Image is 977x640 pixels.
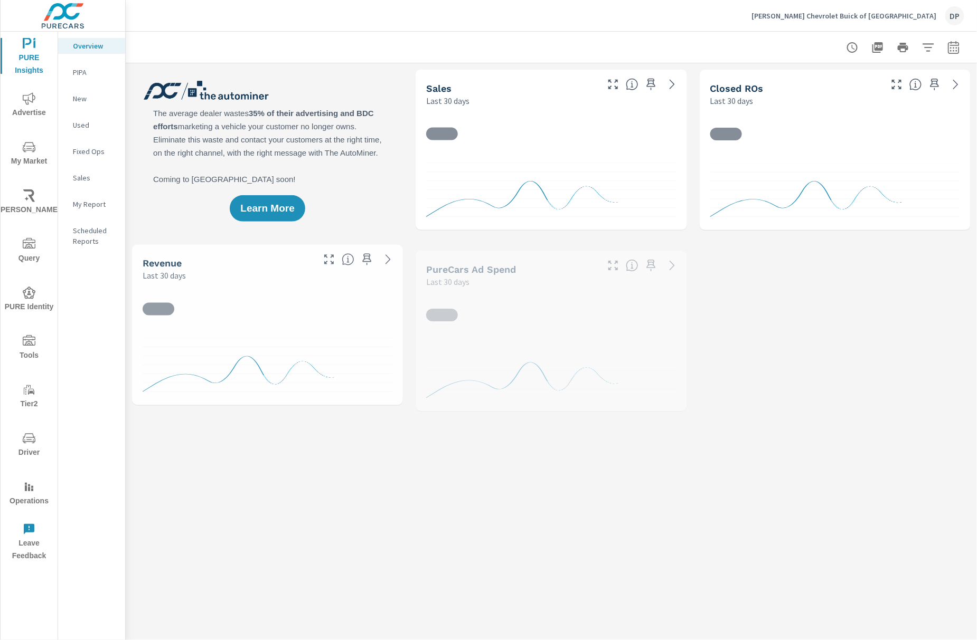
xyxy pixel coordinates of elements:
[58,144,125,159] div: Fixed Ops
[380,251,397,268] a: See more details in report
[4,92,54,119] span: Advertise
[73,225,117,246] p: Scheduled Reports
[1,32,58,566] div: nav menu
[626,259,638,272] span: Total cost of media for all PureCars channels for the selected dealership group over the selected...
[426,264,516,275] h5: PureCars Ad Spend
[58,38,125,54] div: Overview
[4,432,54,459] span: Driver
[58,64,125,80] div: PIPA
[73,199,117,209] p: My Report
[4,523,54,562] span: Leave Feedback
[626,78,638,91] span: Number of vehicles sold by the dealership over the selected date range. [Source: This data is sou...
[643,257,660,274] span: Save this to your personalized report
[643,76,660,93] span: Save this to your personalized report
[947,76,964,93] a: See more details in report
[918,37,939,58] button: Apply Filters
[605,76,622,93] button: Make Fullscreen
[4,189,54,216] span: [PERSON_NAME]
[359,251,375,268] span: Save this to your personalized report
[943,37,964,58] button: Select Date Range
[4,37,54,77] span: PURE Insights
[926,76,943,93] span: Save this to your personalized report
[73,93,117,104] p: New
[4,286,54,313] span: PURE Identity
[58,196,125,212] div: My Report
[710,83,764,94] h5: Closed ROs
[58,170,125,186] div: Sales
[240,204,294,213] span: Learn More
[893,37,914,58] button: Print Report
[4,384,54,410] span: Tier2
[58,223,125,249] div: Scheduled Reports
[426,94,469,107] p: Last 30 days
[752,11,937,21] p: [PERSON_NAME] Chevrolet Buick of [GEOGRAPHIC_DATA]
[230,195,305,222] button: Learn More
[664,76,681,93] a: See more details in report
[945,6,964,25] div: DP
[888,76,905,93] button: Make Fullscreen
[605,257,622,274] button: Make Fullscreen
[4,141,54,168] span: My Market
[73,120,117,130] p: Used
[58,117,125,133] div: Used
[58,91,125,107] div: New
[73,67,117,78] p: PIPA
[4,238,54,265] span: Query
[73,41,117,51] p: Overview
[909,78,922,91] span: Number of Repair Orders Closed by the selected dealership group over the selected time range. [So...
[426,83,452,94] h5: Sales
[867,37,888,58] button: "Export Report to PDF"
[664,257,681,274] a: See more details in report
[4,481,54,508] span: Operations
[426,275,469,288] p: Last 30 days
[143,258,182,269] h5: Revenue
[321,251,337,268] button: Make Fullscreen
[4,335,54,362] span: Tools
[710,94,754,107] p: Last 30 days
[73,173,117,183] p: Sales
[342,253,354,266] span: Total sales revenue over the selected date range. [Source: This data is sourced from the dealer’s...
[143,270,186,282] p: Last 30 days
[73,146,117,157] p: Fixed Ops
